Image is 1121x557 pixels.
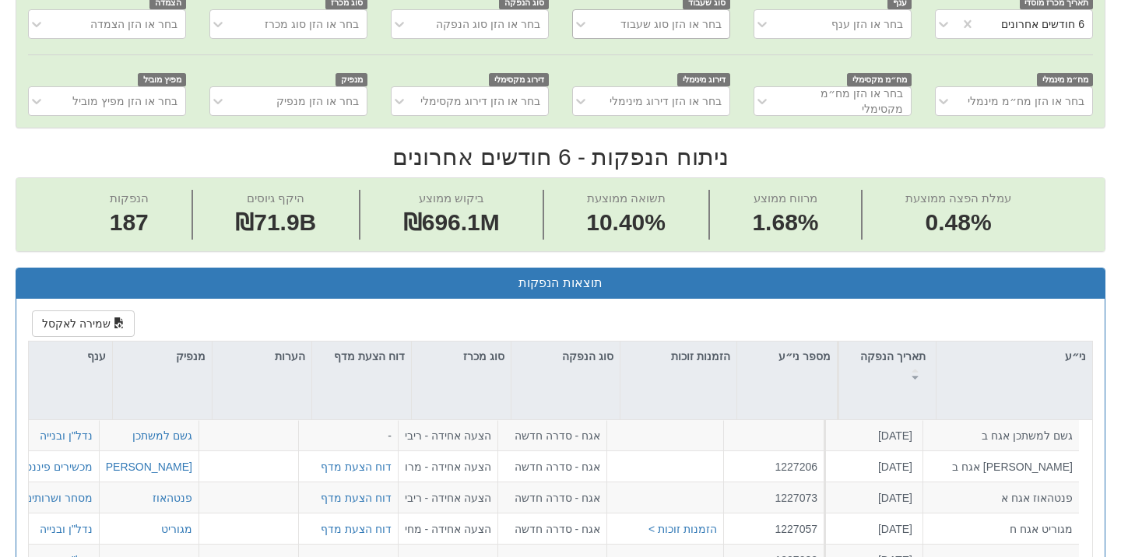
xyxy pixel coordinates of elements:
span: ₪696.1M [403,209,500,235]
button: גשם למשתכן [132,428,192,443]
div: בחר או הזן מח״מ מינמלי [968,93,1084,109]
button: פנטהאוז [153,489,192,505]
button: נדל"ן ובנייה [40,428,93,443]
span: הנפקות [110,191,149,205]
div: בחר או הזן סוג הנפקה [436,16,540,32]
div: 1227057 [730,520,817,536]
span: 187 [110,206,149,240]
button: מגוריט [161,520,192,536]
div: [DATE] [831,458,912,474]
span: עמלת הפצה ממוצעת [905,191,1011,205]
h3: תוצאות הנפקות [28,276,1093,290]
a: דוח הצעת מדף [321,491,392,503]
h2: ניתוח הנפקות - 6 חודשים אחרונים [16,144,1105,170]
div: [DATE] [831,489,912,505]
span: מרווח ממוצע [754,191,817,205]
div: בחר או הזן דירוג מינימלי [610,93,722,109]
div: סוג מכרז [412,342,511,371]
span: 0.48% [905,206,1011,240]
span: ביקוש ממוצע [419,191,484,205]
div: בחר או הזן דירוג מקסימלי [420,93,540,109]
div: מספר ני״ע [737,342,837,371]
span: מנפיק [336,73,367,86]
div: בחר או הזן מח״מ מקסימלי [780,86,903,117]
button: מסחר ושרותים [25,489,93,505]
div: הצעה אחידה - מחיר [405,520,491,536]
div: הזמנות זוכות [620,342,736,371]
button: מכשירים פיננסים [16,458,93,474]
div: מגוריט אגח ח [929,520,1073,536]
span: 1.68% [752,206,818,240]
span: דירוג מינימלי [677,73,730,86]
a: דוח הצעת מדף [321,522,392,534]
div: בחר או הזן מפיץ מוביל [72,93,177,109]
div: תאריך הנפקה [839,342,936,389]
div: בחר או הזן סוג מכרז [265,16,359,32]
div: בחר או הזן סוג שעבוד [620,16,722,32]
span: - [388,429,392,442]
div: [PERSON_NAME] אגח ב [929,458,1073,474]
div: אגח - סדרה חדשה [504,458,600,474]
button: נדל"ן ובנייה [40,520,93,536]
span: ₪71.9B [235,209,316,235]
div: סוג הנפקה [511,342,620,371]
span: 10.40% [586,206,666,240]
div: הצעה אחידה - ריבית [405,489,491,505]
div: אגח - סדרה חדשה [504,428,600,443]
div: [DATE] [831,428,912,443]
div: גשם למשתכן אגח ב [929,428,1073,443]
div: אגח - סדרה חדשה [504,489,600,505]
button: [PERSON_NAME] [103,458,192,474]
div: הערות [213,342,311,371]
div: 6 חודשים אחרונים [1001,16,1084,32]
span: דירוג מקסימלי [489,73,549,86]
div: הצעה אחידה - מרווח [405,458,491,474]
div: פנטהאוז אגח א [929,489,1073,505]
div: ני״ע [937,342,1092,371]
span: תשואה ממוצעת [587,191,666,205]
a: דוח הצעת מדף [321,460,392,472]
div: בחר או הזן מנפיק [276,93,359,109]
span: מח״מ מקסימלי [847,73,912,86]
div: הצעה אחידה - ריבית [405,428,491,443]
div: מנפיק [113,342,212,371]
span: מח״מ מינמלי [1037,73,1093,86]
div: דוח הצעת מדף [312,342,411,389]
span: מפיץ מוביל [138,73,186,86]
button: שמירה לאקסל [32,310,135,337]
div: 1227073 [730,489,817,505]
div: אגח - סדרה חדשה [504,520,600,536]
div: בחר או הזן ענף [831,16,903,32]
span: היקף גיוסים [247,191,304,205]
div: בחר או הזן הצמדה [90,16,177,32]
div: [DATE] [831,520,912,536]
button: הזמנות זוכות > [648,520,717,536]
div: 1227206 [730,458,817,474]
